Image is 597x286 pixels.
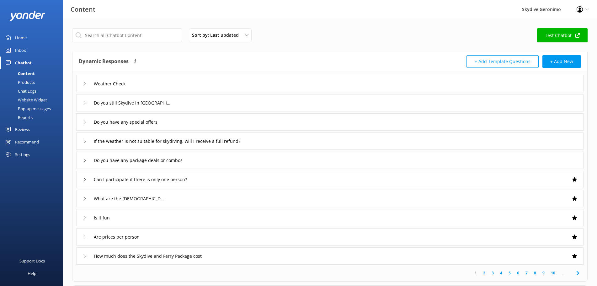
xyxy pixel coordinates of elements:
div: Reviews [15,123,30,136]
button: + Add New [542,55,581,68]
a: Reports [4,113,63,122]
div: Website Widget [4,95,47,104]
div: Reports [4,113,33,122]
a: Products [4,78,63,87]
div: Products [4,78,35,87]
div: Settings [15,148,30,161]
div: Chatbot [15,57,32,69]
h4: Dynamic Responses [79,55,129,68]
img: yonder-white-logo.png [9,11,45,21]
a: 8 [531,270,539,276]
h3: Content [71,4,95,14]
div: Home [15,31,27,44]
div: Recommend [15,136,39,148]
a: 3 [488,270,497,276]
a: 5 [505,270,514,276]
a: Website Widget [4,95,63,104]
a: 4 [497,270,505,276]
div: Pop-up messages [4,104,51,113]
div: Chat Logs [4,87,36,95]
a: Pop-up messages [4,104,63,113]
a: 7 [522,270,531,276]
input: Search all Chatbot Content [72,28,182,42]
a: 1 [472,270,480,276]
span: ... [558,270,568,276]
div: Help [28,267,36,280]
div: Inbox [15,44,26,57]
a: 6 [514,270,522,276]
a: 9 [539,270,548,276]
a: Test Chatbot [537,28,588,42]
a: 10 [548,270,558,276]
a: 2 [480,270,488,276]
a: Chat Logs [4,87,63,95]
span: Sort by: Last updated [192,32,243,39]
div: Content [4,69,35,78]
a: Content [4,69,63,78]
div: Support Docs [19,255,45,267]
button: + Add Template Questions [466,55,539,68]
